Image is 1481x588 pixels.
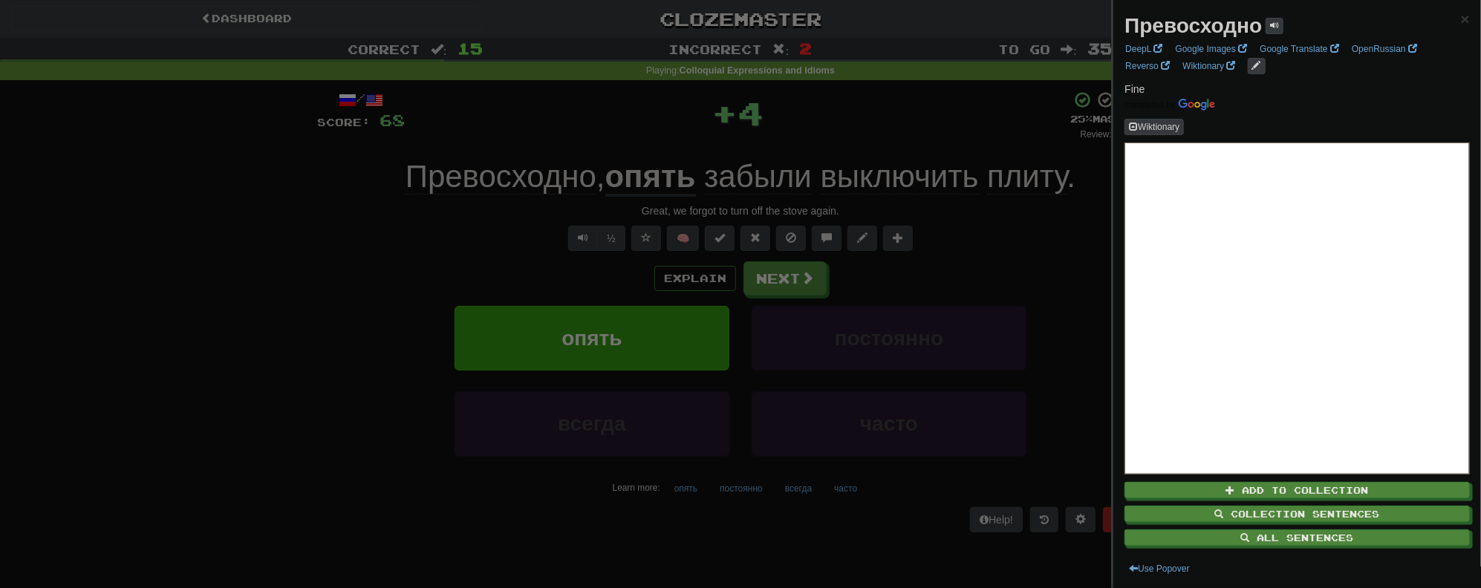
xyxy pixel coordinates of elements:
[1124,529,1470,546] button: All Sentences
[1121,58,1174,74] a: Reverso
[1171,41,1252,57] a: Google Images
[1124,119,1184,135] button: Wiktionary
[1461,10,1470,27] span: ×
[1124,83,1145,95] span: Fine
[1124,14,1262,37] strong: Превосходно
[1124,561,1194,577] button: Use Popover
[1124,99,1215,111] img: Color short
[1124,506,1470,522] button: Collection Sentences
[1461,11,1470,27] button: Close
[1124,482,1470,498] button: Add to Collection
[1255,41,1344,57] a: Google Translate
[1178,58,1240,74] a: Wiktionary
[1347,41,1422,57] a: OpenRussian
[1248,58,1266,74] button: edit links
[1121,41,1167,57] a: DeepL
